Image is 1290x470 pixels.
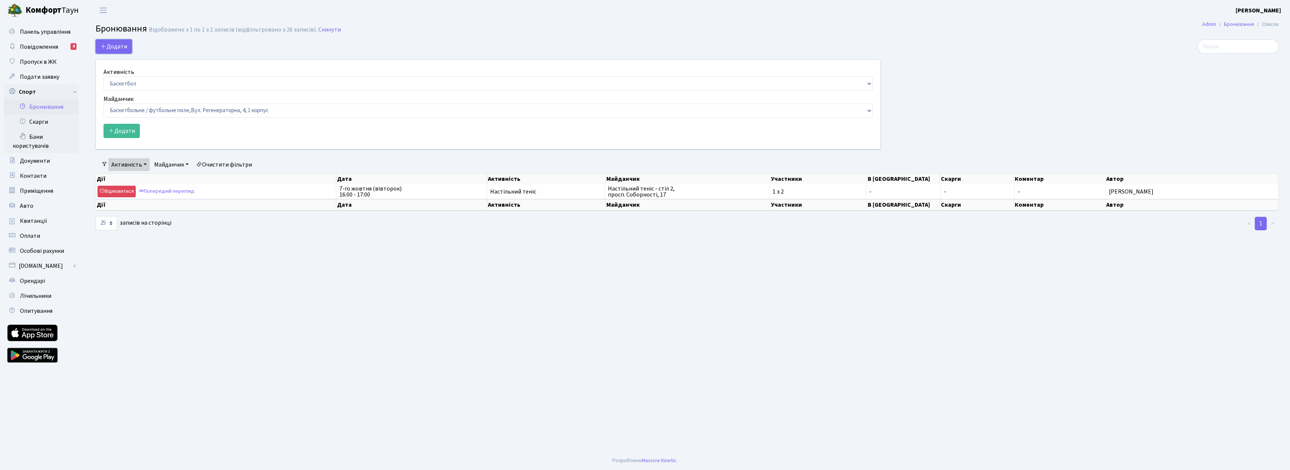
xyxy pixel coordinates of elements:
[20,157,50,165] span: Документи
[336,174,487,184] th: Дата
[20,172,46,180] span: Контакти
[1224,20,1254,28] a: Бронювання
[318,26,341,33] a: Скинути
[4,168,79,183] a: Контакти
[137,186,196,197] a: Попередній перегляд
[20,277,45,285] span: Орендарі
[1197,39,1279,54] input: Пошук...
[4,288,79,303] a: Лічильники
[339,186,484,198] span: 7-го жовтня (вівторок) 16:00 - 17:00
[4,273,79,288] a: Орендарі
[1191,17,1290,32] nav: breadcrumb
[96,216,171,230] label: записів на сторінці
[940,199,1014,210] th: Скарги
[20,232,40,240] span: Оплати
[4,39,79,54] a: Повідомлення4
[4,129,79,153] a: Бани користувачів
[4,84,79,99] a: Спорт
[103,68,134,77] label: Активність
[4,183,79,198] a: Приміщення
[1014,199,1105,210] th: Коментар
[772,189,863,195] span: 1 з 2
[4,228,79,243] a: Оплати
[1109,189,1275,195] span: [PERSON_NAME]
[96,199,336,210] th: Дії
[1254,20,1279,29] li: Список
[96,22,147,35] span: Бронювання
[608,186,766,198] span: Настільний теніс - стіл 2, просп. Соборності, 17
[490,189,602,195] span: Настільний теніс
[97,186,136,197] a: Відмовитися
[487,199,605,210] th: Активність
[1105,199,1279,210] th: Автор
[25,4,79,17] span: Таун
[20,43,58,51] span: Повідомлення
[336,199,487,210] th: Дата
[606,174,770,184] th: Майданчик
[606,199,770,210] th: Майданчик
[4,54,79,69] a: Пропуск в ЖК
[4,69,79,84] a: Подати заявку
[940,174,1014,184] th: Скарги
[20,247,64,255] span: Особові рахунки
[1255,217,1267,230] a: 1
[4,198,79,213] a: Авто
[20,187,53,195] span: Приміщення
[487,174,605,184] th: Активність
[4,153,79,168] a: Документи
[149,26,317,33] div: Відображено з 1 по 1 з 1 записів (відфільтровано з 26 записів).
[612,456,678,465] div: Розроблено .
[869,189,937,195] span: -
[4,258,79,273] a: [DOMAIN_NAME]
[4,114,79,129] a: Скарги
[1236,6,1281,15] a: [PERSON_NAME]
[770,174,867,184] th: Участники
[94,4,112,17] button: Переключити навігацію
[151,158,192,171] a: Майданчик
[944,189,1011,195] span: -
[867,199,940,210] th: В [GEOGRAPHIC_DATA]
[20,202,33,210] span: Авто
[20,217,47,225] span: Квитанції
[1105,174,1279,184] th: Автор
[4,213,79,228] a: Квитанції
[108,158,150,171] a: Активність
[7,3,22,18] img: logo.png
[20,307,52,315] span: Опитування
[20,28,70,36] span: Панель управління
[193,158,255,171] a: Очистити фільтри
[103,124,140,138] button: Додати
[70,43,76,50] div: 4
[4,303,79,318] a: Опитування
[4,99,79,114] a: Бронювання
[1018,188,1020,196] span: -
[96,39,132,54] button: Додати
[96,216,117,230] select: записів на сторінці
[642,456,676,464] a: Massive Kinetic
[103,95,133,104] label: Майданчик
[867,174,940,184] th: В [GEOGRAPHIC_DATA]
[4,243,79,258] a: Особові рахунки
[20,58,57,66] span: Пропуск в ЖК
[4,24,79,39] a: Панель управління
[770,199,867,210] th: Участники
[1202,20,1216,28] a: Admin
[25,4,61,16] b: Комфорт
[20,73,59,81] span: Подати заявку
[20,292,51,300] span: Лічильники
[1014,174,1105,184] th: Коментар
[96,174,336,184] th: Дії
